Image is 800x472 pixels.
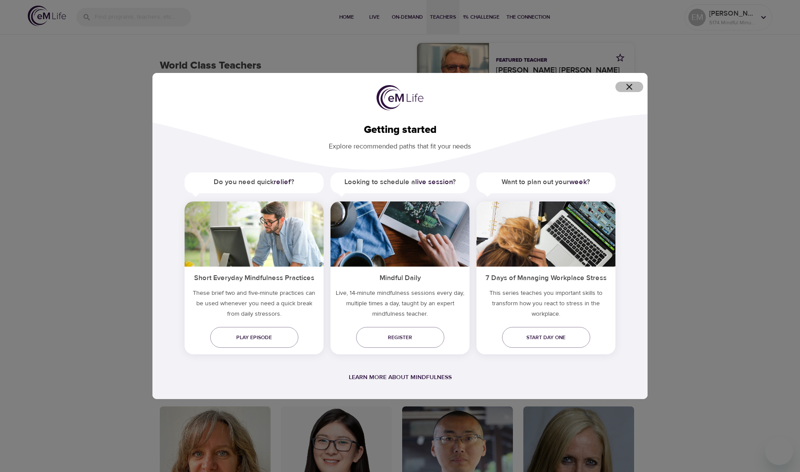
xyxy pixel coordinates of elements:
h5: 7 Days of Managing Workplace Stress [476,267,615,288]
a: relief [274,178,291,186]
h5: Mindful Daily [331,267,469,288]
h5: Do you need quick ? [185,172,324,192]
span: Register [363,333,437,342]
a: live session [415,178,453,186]
p: Live, 14-minute mindfulness sessions every day, multiple times a day, taught by an expert mindful... [331,288,469,323]
a: Play episode [210,327,298,348]
a: week [569,178,587,186]
p: Explore recommended paths that fit your needs [166,136,634,152]
h5: Looking to schedule a ? [331,172,469,192]
h5: These brief two and five-minute practices can be used whenever you need a quick break from daily ... [185,288,324,323]
img: ims [476,201,615,267]
h2: Getting started [166,124,634,136]
h5: Short Everyday Mindfulness Practices [185,267,324,288]
p: This series teaches you important skills to transform how you react to stress in the workplace. [476,288,615,323]
img: ims [185,201,324,267]
h5: Want to plan out your ? [476,172,615,192]
span: Start day one [509,333,583,342]
a: Start day one [502,327,590,348]
img: logo [377,85,423,110]
span: Play episode [217,333,291,342]
img: ims [331,201,469,267]
a: Learn more about mindfulness [349,373,452,381]
a: Register [356,327,444,348]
